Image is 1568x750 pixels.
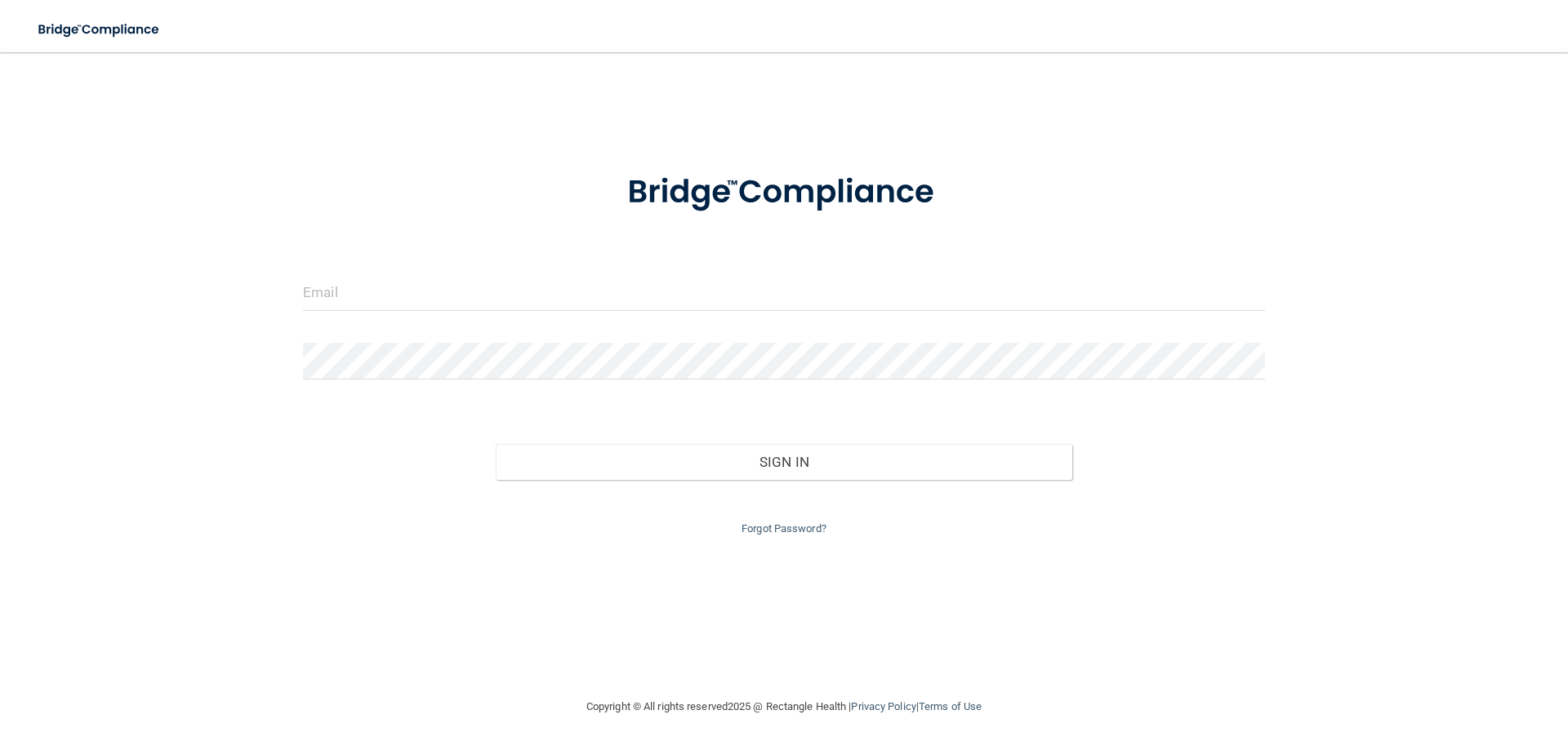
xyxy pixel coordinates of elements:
[594,150,974,235] img: bridge_compliance_login_screen.278c3ca4.svg
[742,522,826,535] a: Forgot Password?
[486,681,1082,733] div: Copyright © All rights reserved 2025 @ Rectangle Health | |
[919,700,982,712] a: Terms of Use
[24,13,175,47] img: bridge_compliance_login_screen.278c3ca4.svg
[851,700,915,712] a: Privacy Policy
[496,444,1073,480] button: Sign In
[303,274,1265,311] input: Email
